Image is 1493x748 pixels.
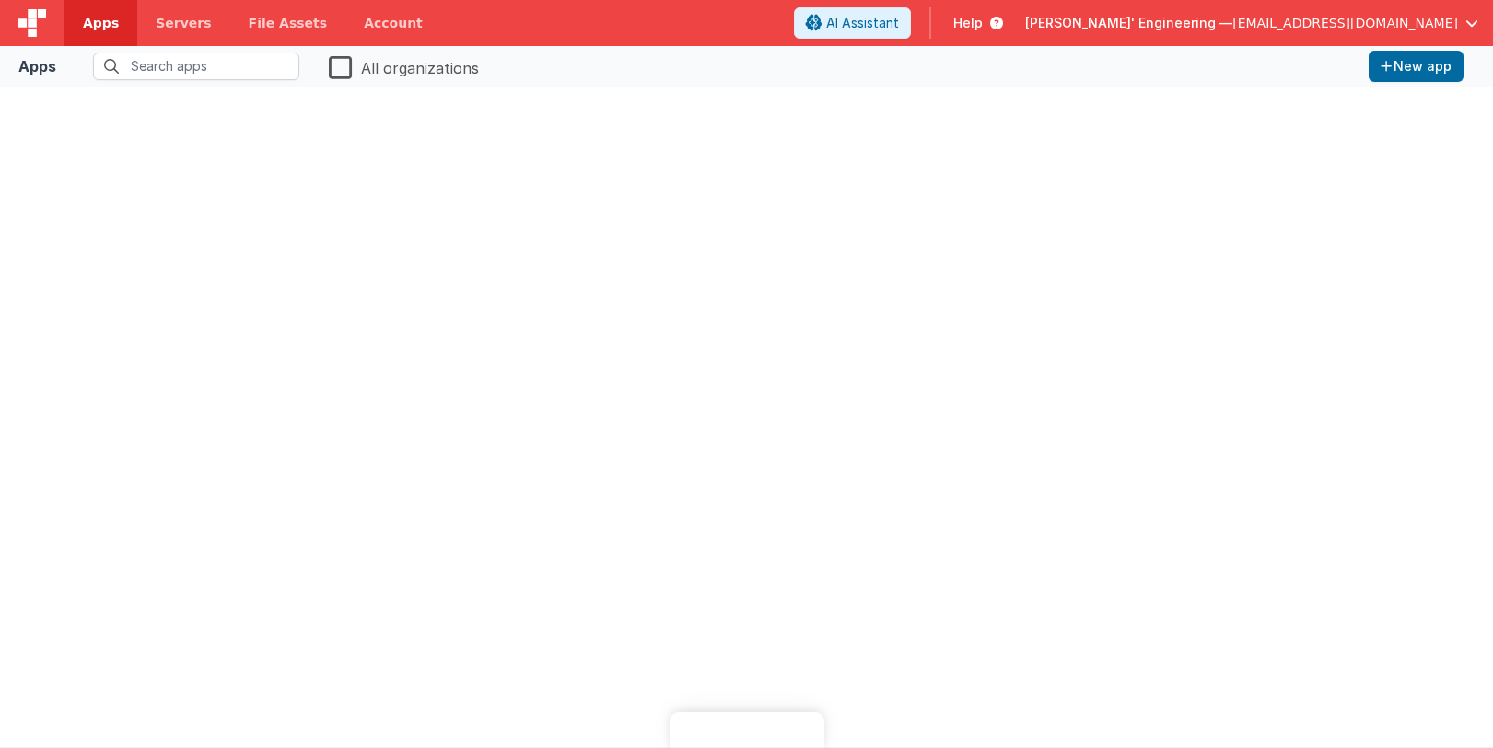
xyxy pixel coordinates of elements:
span: Apps [83,14,119,32]
span: [EMAIL_ADDRESS][DOMAIN_NAME] [1232,14,1458,32]
span: [PERSON_NAME]' Engineering — [1025,14,1232,32]
button: New app [1369,51,1464,82]
span: File Assets [249,14,328,32]
span: Servers [156,14,211,32]
input: Search apps [93,53,299,80]
button: AI Assistant [794,7,911,39]
span: Help [953,14,983,32]
div: Apps [18,55,56,77]
label: All organizations [329,53,479,79]
button: [PERSON_NAME]' Engineering — [EMAIL_ADDRESS][DOMAIN_NAME] [1025,14,1478,32]
span: AI Assistant [826,14,899,32]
